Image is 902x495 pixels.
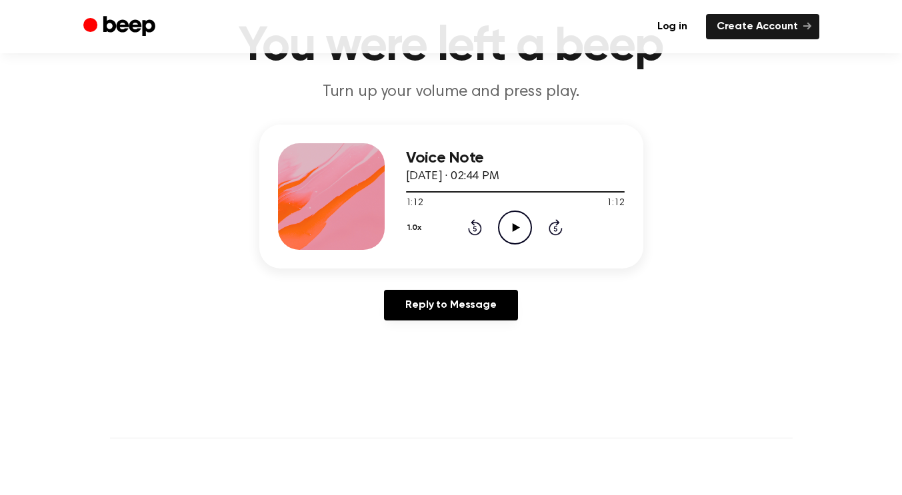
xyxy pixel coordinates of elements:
button: 1.0x [406,217,427,239]
p: Turn up your volume and press play. [195,81,707,103]
a: Log in [647,14,698,39]
span: 1:12 [607,197,624,211]
a: Beep [83,14,159,40]
h3: Voice Note [406,149,625,167]
a: Create Account [706,14,819,39]
span: [DATE] · 02:44 PM [406,171,499,183]
a: Reply to Message [384,290,517,320]
span: 1:12 [406,197,423,211]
